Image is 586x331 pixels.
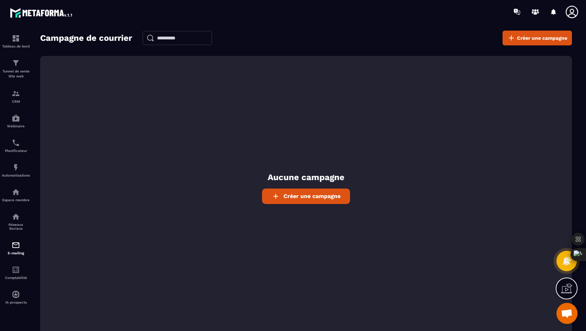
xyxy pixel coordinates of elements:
img: automations [12,290,20,299]
p: Planificateur [2,149,30,153]
p: Tableau de bord [2,44,30,48]
p: CRM [2,100,30,103]
h2: Campagne de courrier [40,31,132,45]
p: Espace membre [2,198,30,202]
img: formation [12,59,20,67]
p: Tunnel de vente Site web [2,69,30,79]
a: automationsautomationsEspace membre [2,183,30,207]
img: scheduler [12,139,20,147]
img: social-network [12,212,20,221]
img: email [12,241,20,249]
a: formationformationTunnel de vente Site web [2,53,30,84]
p: Comptabilité [2,276,30,280]
img: logo [10,6,73,19]
a: formationformationTableau de bord [2,29,30,53]
a: emailemailE-mailing [2,236,30,260]
p: E-mailing [2,251,30,255]
img: accountant [12,266,20,274]
a: formationformationCRM [2,84,30,109]
img: automations [12,163,20,172]
span: Créer une campagne [283,193,341,199]
p: Réseaux Sociaux [2,223,30,230]
img: formation [12,34,20,43]
a: automationsautomationsAutomatisations [2,158,30,183]
p: IA prospects [2,300,30,304]
img: automations [12,188,20,196]
a: Créer une campagne [262,189,350,204]
a: social-networksocial-networkRéseaux Sociaux [2,207,30,236]
img: automations [12,114,20,122]
div: Ouvrir le chat [556,303,578,324]
span: Créer une campagne [517,34,567,42]
p: Webinaire [2,124,30,128]
img: formation [12,89,20,98]
a: accountantaccountantComptabilité [2,260,30,285]
a: schedulerschedulerPlanificateur [2,133,30,158]
a: automationsautomationsWebinaire [2,109,30,133]
p: Automatisations [2,173,30,177]
p: Aucune campagne [268,172,344,183]
a: Créer une campagne [503,31,572,45]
